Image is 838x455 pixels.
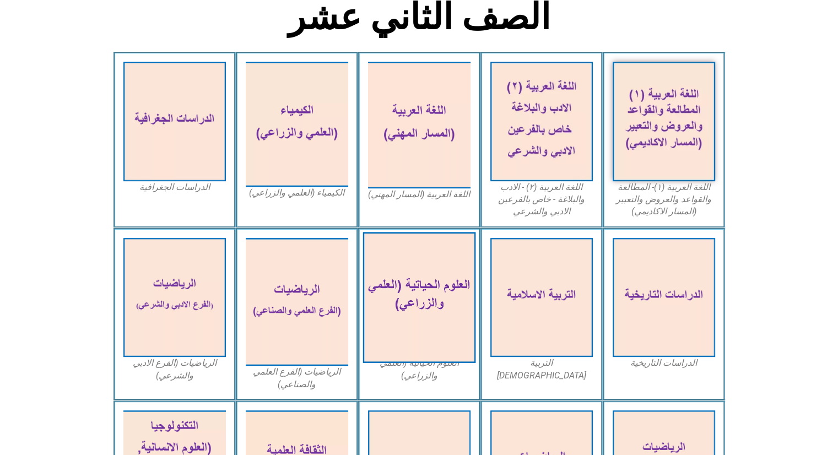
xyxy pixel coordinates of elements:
figcaption: اللغة العربية (٢) - الادب والبلاغة - خاص بالفرعين الادبي والشرعي [490,181,593,218]
figcaption: الرياضيات (الفرع العلمي والصناعي) [246,366,348,391]
figcaption: الدراسات الجغرافية [123,181,226,193]
figcaption: العلوم الحياتية (العلمي والزراعي) [368,357,471,382]
figcaption: الدراسات التاريخية [613,357,715,369]
figcaption: الكيمياء (العلمي والزراعي) [246,187,348,199]
img: Chemistry12-cover [246,62,348,187]
figcaption: اللغة العربية (١)- المطالعة والقواعد والعروض والتعبير (المسار الاكاديمي) [613,181,715,218]
img: math12-science-cover [246,238,348,366]
figcaption: اللغة العربية (المسار المهني) [368,188,471,201]
figcaption: الرياضيات (الفرع الادبي والشرعي) [123,357,226,382]
figcaption: التربية [DEMOGRAPHIC_DATA] [490,357,593,382]
img: Arabic12(Vocational_Track)-cover [368,62,471,188]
